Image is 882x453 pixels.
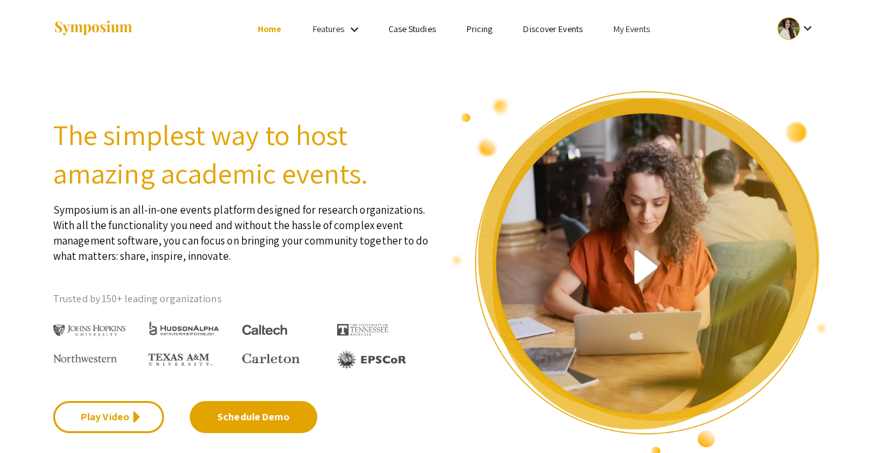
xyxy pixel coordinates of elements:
[337,324,388,336] img: The University of Tennessee
[148,321,220,336] img: HudsonAlpha
[53,192,431,264] p: Symposium is an all-in-one events platform designed for research organizations. With all the func...
[467,23,493,35] a: Pricing
[242,354,300,364] img: Carleton
[242,325,287,336] img: Caltech
[313,23,345,35] a: Features
[53,354,117,362] img: Northwestern
[53,325,126,337] img: Johns Hopkins University
[53,401,164,433] a: Play Video
[53,20,133,37] img: Symposium by ForagerOne
[53,289,431,309] p: Trusted by 150+ leading organizations
[337,350,408,369] img: EPSCOR
[800,21,815,36] mat-icon: Expand account dropdown
[523,23,583,35] a: Discover Events
[347,22,362,37] mat-icon: Expand Features list
[148,354,212,366] img: Texas A&M University
[190,401,317,433] a: Schedule Demo
[53,115,431,192] h2: The simplest way to host amazing academic events.
[258,23,281,35] a: Home
[764,14,829,43] button: Expand account dropdown
[613,23,650,35] a: My Events
[388,23,436,35] a: Case Studies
